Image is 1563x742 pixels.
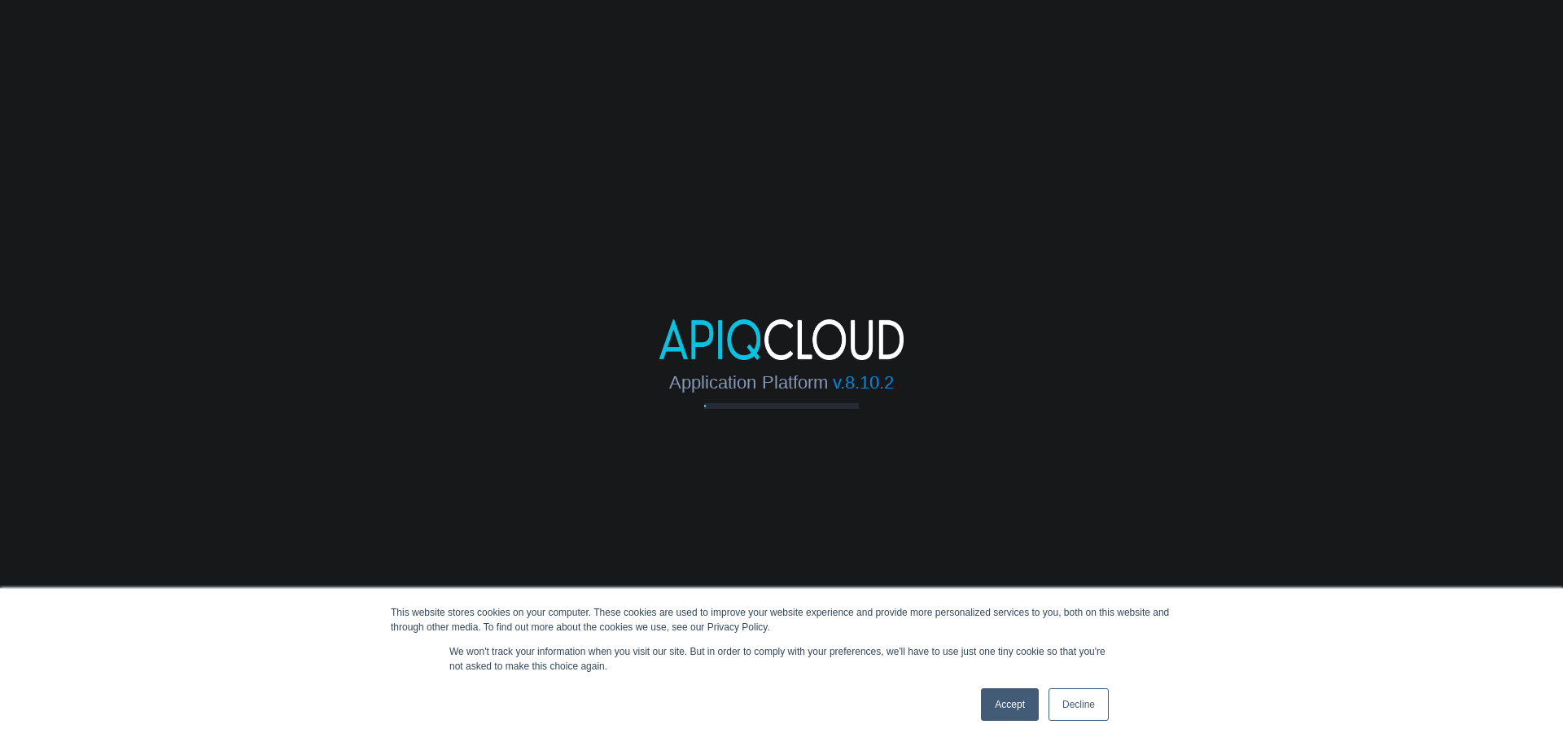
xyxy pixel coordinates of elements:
div: This website stores cookies on your computer. These cookies are used to improve your website expe... [391,605,1172,634]
span: v.8.10.2 [833,372,894,393]
a: Decline [1049,688,1109,721]
p: We won't track your information when you visit our site. But in order to comply with your prefere... [449,644,1114,674]
img: ApiqCloud-BlueWhite.png [659,319,904,360]
span: Application Platform [669,372,827,393]
a: Accept [981,688,1039,721]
